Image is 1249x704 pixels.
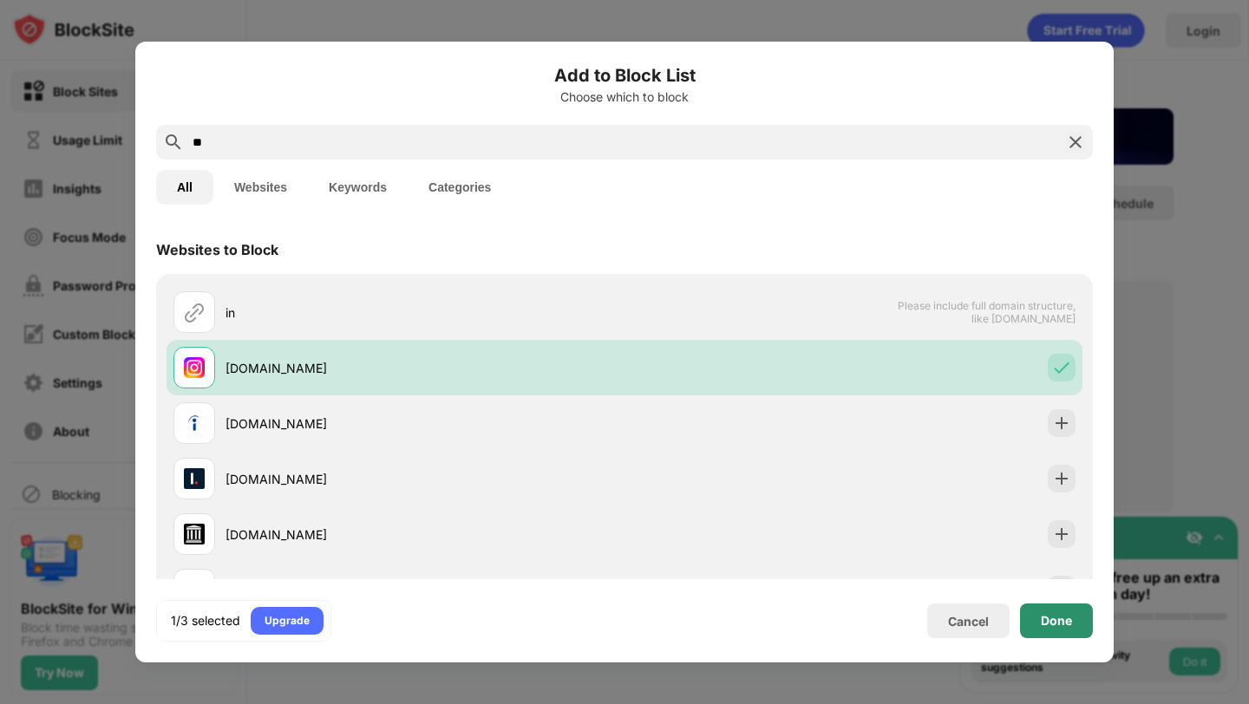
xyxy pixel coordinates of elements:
[308,170,408,205] button: Keywords
[156,90,1093,104] div: Choose which to block
[184,468,205,489] img: favicons
[184,302,205,323] img: url.svg
[1065,132,1086,153] img: search-close
[897,299,1076,325] span: Please include full domain structure, like [DOMAIN_NAME]
[408,170,512,205] button: Categories
[226,359,624,377] div: [DOMAIN_NAME]
[1041,614,1072,628] div: Done
[184,357,205,378] img: favicons
[184,524,205,544] img: favicons
[226,414,624,433] div: [DOMAIN_NAME]
[948,614,989,629] div: Cancel
[265,612,310,629] div: Upgrade
[156,62,1093,88] h6: Add to Block List
[171,612,240,629] div: 1/3 selected
[226,525,624,544] div: [DOMAIN_NAME]
[213,170,308,205] button: Websites
[156,241,278,258] div: Websites to Block
[226,470,624,488] div: [DOMAIN_NAME]
[184,413,205,433] img: favicons
[226,303,624,322] div: in
[156,170,213,205] button: All
[163,132,184,153] img: search.svg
